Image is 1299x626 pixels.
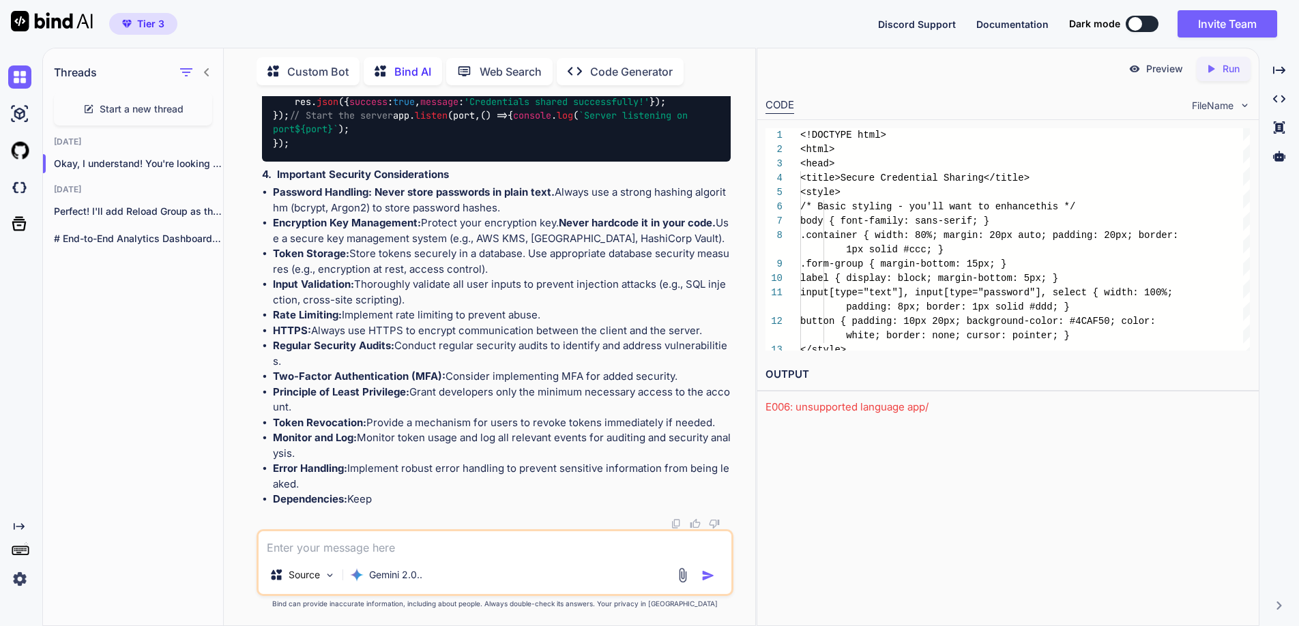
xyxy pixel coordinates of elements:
[54,64,97,80] h1: Threads
[287,63,349,80] p: Custom Bot
[109,13,177,35] button: premiumTier 3
[800,187,841,198] span: <style>
[273,492,731,507] li: Keep
[394,63,431,80] p: Bind AI
[480,109,508,121] span: () =>
[1069,17,1120,31] span: Dark mode
[43,136,223,147] h2: [DATE]
[54,232,223,245] p: # End-to-End Analytics Dashboard Build Plan ##...
[8,567,31,591] img: settings
[1128,63,1141,75] img: preview
[1041,287,1173,298] span: , select { width: 100%;
[54,157,223,170] p: Okay, I understand! You're looking to bu...
[289,109,393,121] span: // Start the server
[800,215,989,226] span: body { font-family: sans-serif; }
[324,569,336,581] img: Pick Models
[1146,62,1183,76] p: Preview
[257,599,733,609] p: Bind can provide inaccurate information, including about people. Always double-check its answers....
[513,109,551,121] span: console
[690,518,701,529] img: like
[557,109,573,121] span: log
[273,247,349,260] strong: Token Storage:
[800,144,834,155] span: <html>
[1178,10,1277,38] button: Invite Team
[273,339,394,352] strong: Regular Security Audits:
[273,216,421,229] strong: Encryption Key Management:
[765,286,783,300] div: 11
[273,369,731,385] li: Consider implementing MFA for added security.
[765,228,783,243] div: 8
[8,65,31,89] img: chat
[43,184,223,195] h2: [DATE]
[273,185,372,198] strong: Password Handling:
[273,338,731,369] li: Conduct regular security audits to identify and address vulnerabilities.
[1041,316,1156,327] span: lor: #4CAF50; color:
[800,287,1041,298] span: input[type="text"], input[type="password"]
[369,568,422,582] p: Gemini 2.0..
[800,258,1006,269] span: .form-group { margin-bottom: 15px; }
[415,109,448,121] span: listen
[765,128,783,143] div: 1
[295,123,333,136] span: ${port}
[273,109,693,135] span: `Server listening on port `
[800,201,1035,212] span: /* Basic styling - you'll want to enhance
[1192,99,1234,113] span: FileName
[847,301,1070,312] span: padding: 8px; border: 1px solid #ddd; }
[765,257,783,271] div: 9
[11,11,93,31] img: Bind AI
[122,20,132,28] img: premium
[273,215,731,246] li: Protect your encryption key. Use a secure key management system (e.g., AWS KMS, [GEOGRAPHIC_DATA]...
[765,143,783,157] div: 2
[8,139,31,162] img: githubLight
[289,568,320,582] p: Source
[709,518,720,529] img: dislike
[800,273,1041,284] span: label { display: block; margin-bottom: 5px
[878,18,956,30] span: Discord Support
[317,95,338,108] span: json
[765,98,794,114] div: CODE
[765,185,783,200] div: 5
[765,400,1251,415] div: E006: unsupported language app/
[1041,230,1179,241] span: ; padding: 20px; border:
[273,431,357,444] strong: Monitor and Log:
[273,323,731,339] li: Always use HTTPS to encrypt communication between the client and the server.
[273,308,342,321] strong: Rate Limiting:
[273,430,731,461] li: Monitor token usage and log all relevant events for auditing and security analysis.
[671,518,682,529] img: copy
[273,416,366,429] strong: Token Revocation:
[273,462,347,475] strong: Error Handling:
[800,130,886,140] span: <!DOCTYPE html>
[273,385,731,415] li: Grant developers only the minimum necessary access to the account.
[137,17,164,31] span: Tier 3
[420,95,458,108] span: message
[590,63,673,80] p: Code Generator
[273,415,731,431] li: Provide a mechanism for users to revoke tokens immediately if needed.
[273,385,409,398] strong: Principle of Least Privilege:
[273,492,347,505] strong: Dependencies:
[675,567,690,583] img: attachment
[765,314,783,329] div: 12
[701,569,715,582] img: icon
[765,157,783,171] div: 3
[847,244,944,255] span: 1px solid #ccc; }
[765,271,783,286] div: 10
[464,95,649,108] span: 'Credentials shared successfully!'
[757,359,1259,391] h2: OUTPUT
[273,370,446,383] strong: Two-Factor Authentication (MFA):
[976,17,1049,31] button: Documentation
[273,324,311,337] strong: HTTPS:
[976,18,1049,30] span: Documentation
[800,230,1041,241] span: .container { width: 80%; margin: 20px auto
[559,216,716,229] strong: Never hardcode it in your code.
[54,205,223,218] p: Perfect! I'll add Reload Group as the...
[273,278,354,290] strong: Input Validation:
[878,17,956,31] button: Discord Support
[765,171,783,185] div: 4
[273,277,731,308] li: Thoroughly validate all user inputs to prevent injection attacks (e.g., SQL injection, cross-site...
[480,63,542,80] p: Web Search
[273,185,731,215] li: Always use a strong hashing algorithm (bcrypt, Argon2) to store password hashes.
[800,158,834,169] span: <head>
[8,176,31,199] img: darkCloudIdeIcon
[1223,62,1240,76] p: Run
[765,200,783,214] div: 6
